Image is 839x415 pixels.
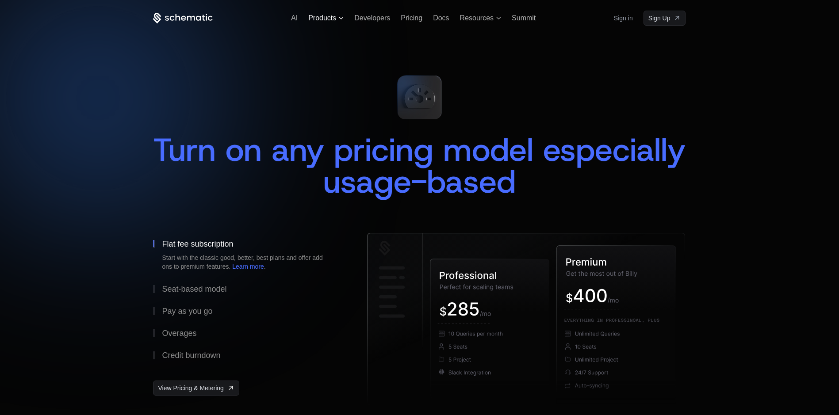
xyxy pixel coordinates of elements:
[448,302,479,316] g: 285
[644,11,686,26] a: [object Object]
[648,14,670,23] span: Sign Up
[153,300,339,322] button: Pay as you go
[401,14,422,22] a: Pricing
[162,329,196,337] div: Overages
[162,285,226,293] div: Seat-based model
[291,14,298,22] a: AI
[162,307,212,315] div: Pay as you go
[158,384,223,392] span: View Pricing & Metering
[153,322,339,344] button: Overages
[354,14,390,22] a: Developers
[153,381,239,396] a: [object Object],[object Object]
[162,240,233,248] div: Flat fee subscription
[162,351,220,359] div: Credit burndown
[153,129,695,203] span: Turn on any pricing model especially usage-based
[433,14,449,22] a: Docs
[162,253,330,271] div: Start with the classic good, better, best plans and offer add ons to premium features. .
[574,289,607,302] g: 400
[460,14,494,22] span: Resources
[512,14,536,22] a: Summit
[614,11,633,25] a: Sign in
[308,14,336,22] span: Products
[232,263,264,270] a: Learn more
[153,344,339,366] button: Credit burndown
[153,278,339,300] button: Seat-based model
[153,233,339,278] button: Flat fee subscriptionStart with the classic good, better, best plans and offer add ons to premium...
